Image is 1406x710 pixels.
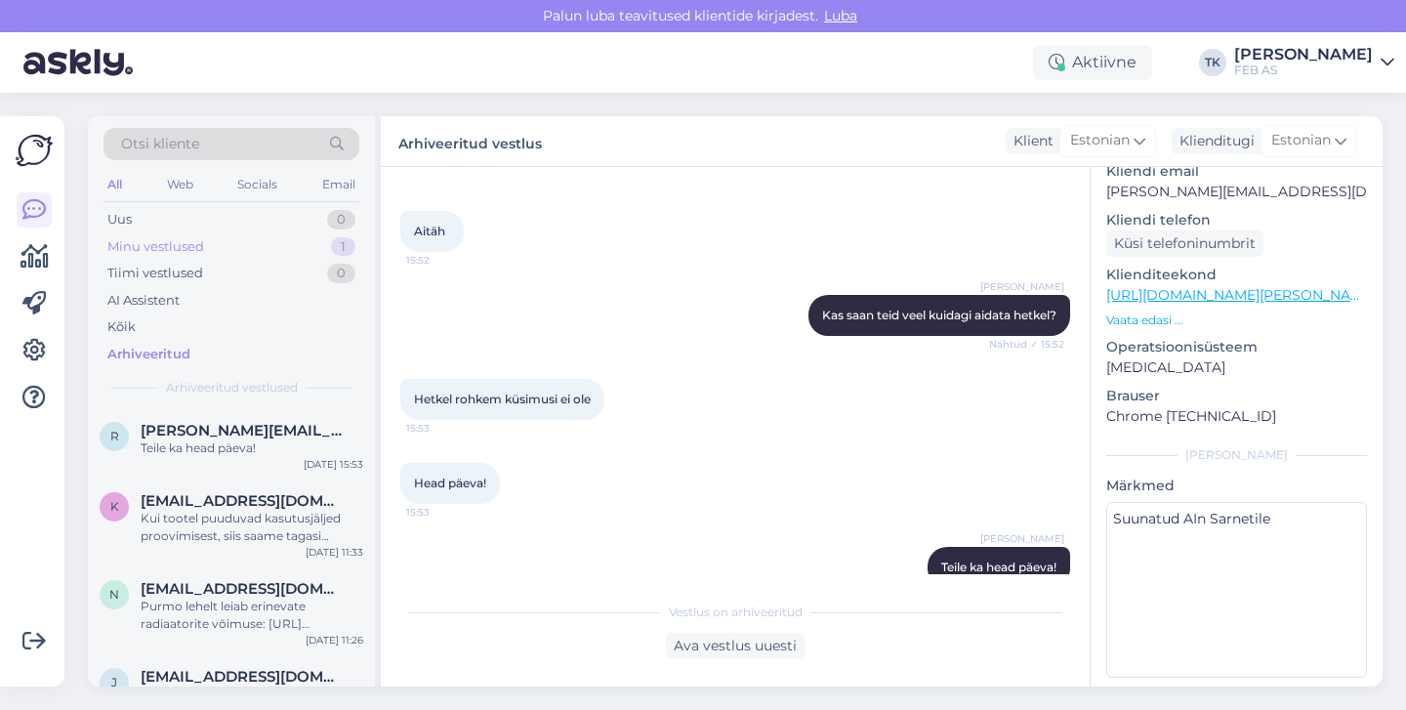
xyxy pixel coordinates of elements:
[1106,265,1367,285] p: Klienditeekond
[306,545,363,560] div: [DATE] 11:33
[1106,182,1367,202] p: [PERSON_NAME][EMAIL_ADDRESS][DOMAIN_NAME]
[107,345,190,364] div: Arhiveeritud
[1106,406,1367,427] p: Chrome [TECHNICAL_ID]
[406,421,479,436] span: 15:53
[1106,446,1367,464] div: [PERSON_NAME]
[1172,131,1255,151] div: Klienditugi
[107,210,132,230] div: Uus
[141,510,363,545] div: Kui tootel puuduvad kasutusjäljed proovimisest, siis saame tagasi [PERSON_NAME] teile see sobima ...
[1106,357,1367,378] p: [MEDICAL_DATA]
[669,604,803,621] span: Vestlus on arhiveeritud
[141,598,363,633] div: Purmo lehelt leiab erinevate radiaatorite võimuse: [URL][DOMAIN_NAME]
[318,172,359,197] div: Email
[1106,161,1367,182] p: Kliendi email
[141,580,344,598] span: Naprimer1@gmail.com
[1106,502,1367,678] textarea: Suunatud AIn Sarnetile
[233,172,281,197] div: Socials
[980,279,1064,294] span: [PERSON_NAME]
[1033,45,1152,80] div: Aktiivne
[1271,130,1331,151] span: Estonian
[166,379,298,397] span: Arhiveeritud vestlused
[941,560,1056,574] span: Teile ka head päeva!
[141,668,344,686] span: johanneshelm1984@hotmail.com
[414,224,445,238] span: Aitäh
[111,675,117,689] span: j
[1106,312,1367,329] p: Vaata edasi ...
[327,210,355,230] div: 0
[1106,476,1367,496] p: Märkmed
[414,476,486,490] span: Head päeva!
[1234,63,1373,78] div: FEB AS
[107,237,204,257] div: Minu vestlused
[1070,130,1130,151] span: Estonian
[1234,47,1373,63] div: [PERSON_NAME]
[121,134,199,154] span: Otsi kliente
[1106,337,1367,357] p: Operatsioonisüsteem
[398,128,542,154] label: Arhiveeritud vestlus
[1234,47,1394,78] a: [PERSON_NAME]FEB AS
[414,392,591,406] span: Hetkel rohkem küsimusi ei ole
[141,439,363,457] div: Teile ka head päeva!
[822,308,1056,322] span: Kas saan teid veel kuidagi aidata hetkel?
[331,237,355,257] div: 1
[110,429,119,443] span: r
[103,172,126,197] div: All
[16,132,53,169] img: Askly Logo
[1199,49,1226,76] div: TK
[304,457,363,472] div: [DATE] 15:53
[163,172,197,197] div: Web
[109,587,119,602] span: N
[141,686,363,703] div: suured tänud :)
[107,317,136,337] div: Kõik
[1106,210,1367,230] p: Kliendi telefon
[141,492,344,510] span: keavakodu@gmail.com
[110,499,119,514] span: k
[818,7,863,24] span: Luba
[107,291,180,311] div: AI Assistent
[1106,386,1367,406] p: Brauser
[107,264,203,283] div: Tiimi vestlused
[141,422,344,439] span: rainer@wagenkull.ee
[1106,286,1376,304] a: [URL][DOMAIN_NAME][PERSON_NAME]
[1106,230,1263,257] div: Küsi telefoninumbrit
[989,337,1064,352] span: Nähtud ✓ 15:52
[406,505,479,520] span: 15:53
[980,531,1064,546] span: [PERSON_NAME]
[306,633,363,647] div: [DATE] 11:26
[406,253,479,268] span: 15:52
[1006,131,1054,151] div: Klient
[327,264,355,283] div: 0
[666,633,805,659] div: Ava vestlus uuesti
